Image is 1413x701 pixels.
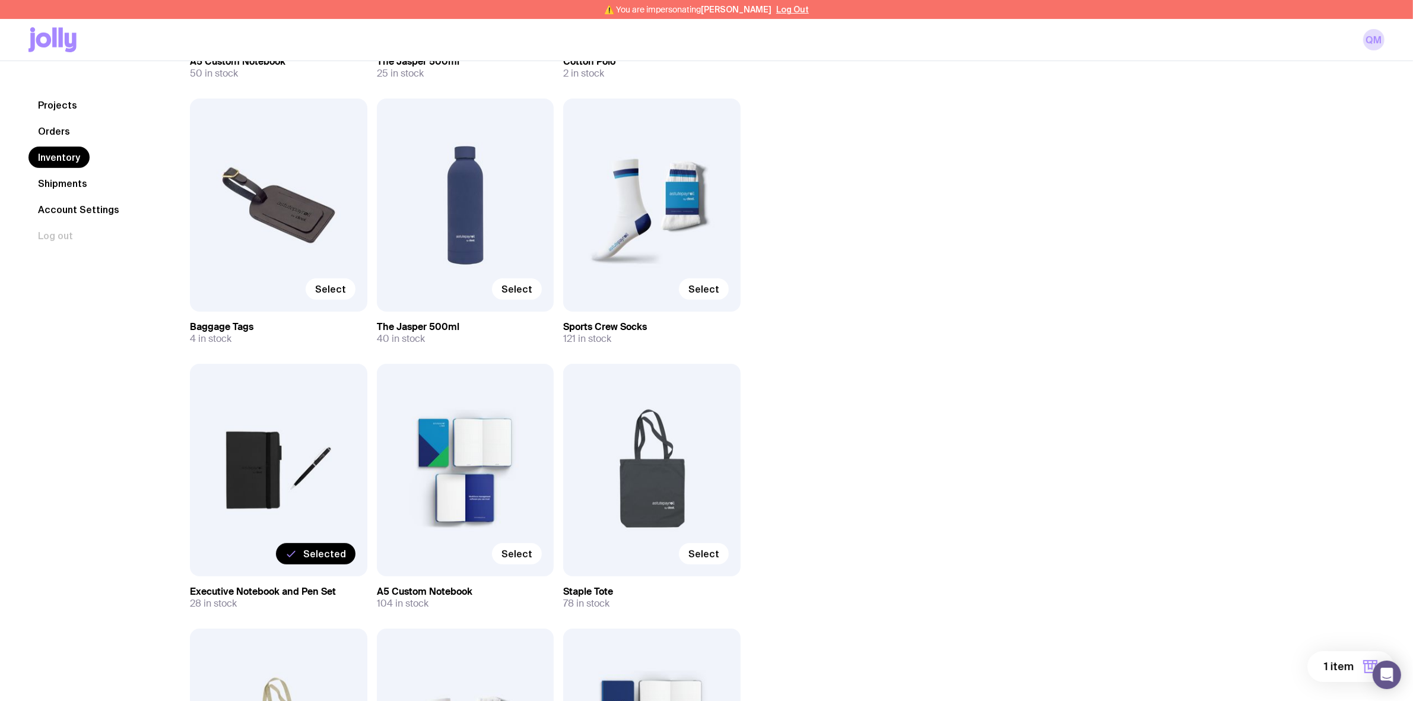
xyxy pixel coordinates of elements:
[563,56,741,68] h3: Cotton Polo
[1324,659,1354,674] span: 1 item
[303,548,346,560] span: Selected
[1373,661,1401,689] div: Open Intercom Messenger
[377,598,428,610] span: 104 in stock
[563,333,611,345] span: 121 in stock
[28,94,87,116] a: Projects
[377,333,425,345] span: 40 in stock
[28,147,90,168] a: Inventory
[190,586,367,598] h3: Executive Notebook and Pen Set
[563,598,609,610] span: 78 in stock
[315,283,346,295] span: Select
[1307,651,1394,682] button: 1 item
[377,321,554,333] h3: The Jasper 500ml
[776,5,809,14] button: Log Out
[377,586,554,598] h3: A5 Custom Notebook
[28,225,82,246] button: Log out
[688,283,719,295] span: Select
[563,321,741,333] h3: Sports Crew Socks
[28,173,97,194] a: Shipments
[28,120,80,142] a: Orders
[190,56,367,68] h3: A5 Custom Notebook
[604,5,771,14] span: ⚠️ You are impersonating
[190,68,238,80] span: 50 in stock
[501,283,532,295] span: Select
[688,548,719,560] span: Select
[190,321,367,333] h3: Baggage Tags
[190,598,237,610] span: 28 in stock
[563,68,604,80] span: 2 in stock
[701,5,771,14] span: [PERSON_NAME]
[190,333,231,345] span: 4 in stock
[28,199,129,220] a: Account Settings
[1363,29,1385,50] a: QM
[377,56,554,68] h3: The Jasper 500ml
[501,548,532,560] span: Select
[377,68,424,80] span: 25 in stock
[563,586,741,598] h3: Staple Tote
